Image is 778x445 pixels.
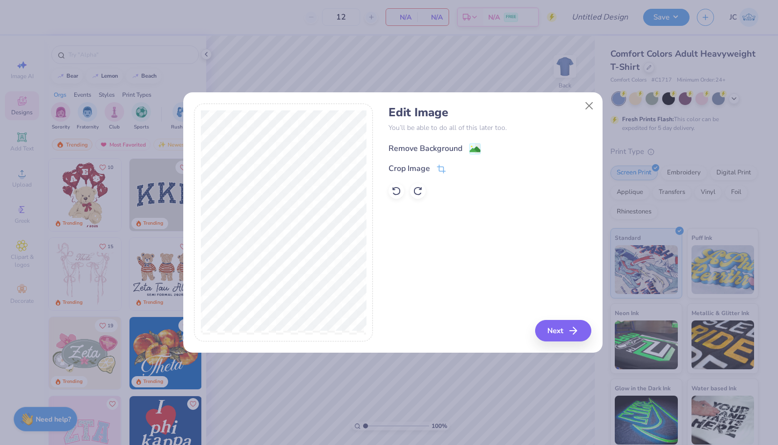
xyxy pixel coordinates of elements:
div: Crop Image [389,163,430,174]
h4: Edit Image [389,106,591,120]
button: Next [535,320,591,341]
div: Remove Background [389,143,462,154]
button: Close [580,97,598,115]
p: You’ll be able to do all of this later too. [389,123,591,133]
